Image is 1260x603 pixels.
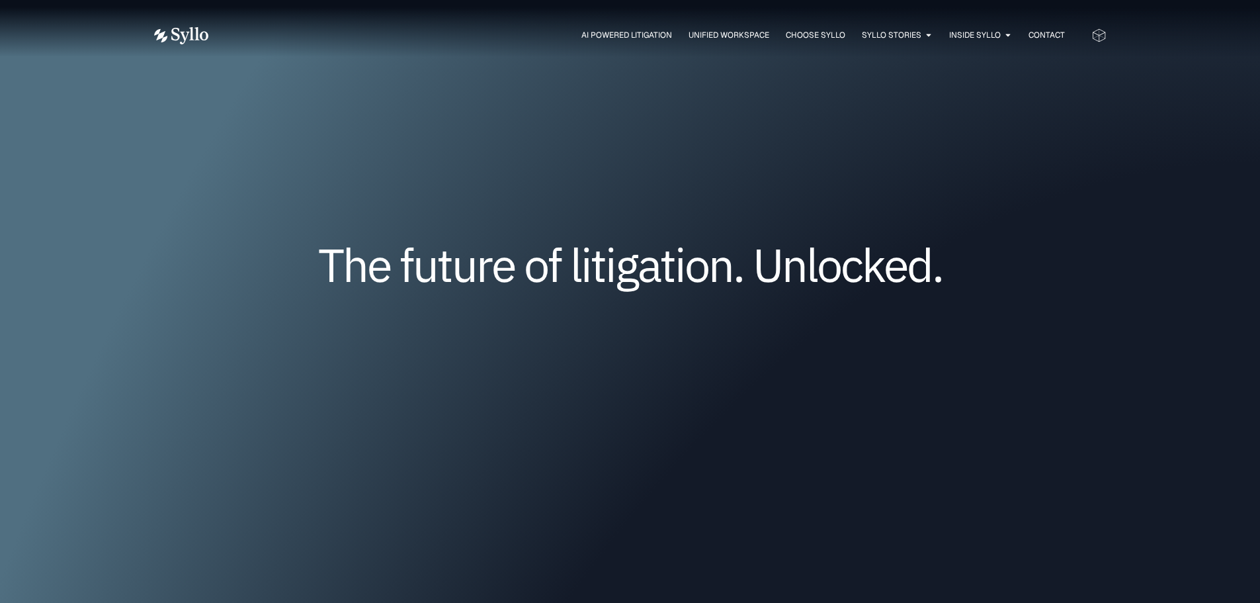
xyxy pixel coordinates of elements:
a: AI Powered Litigation [581,29,672,41]
a: Unified Workspace [689,29,769,41]
a: Choose Syllo [786,29,845,41]
img: Vector [154,27,208,44]
a: Syllo Stories [862,29,921,41]
a: Contact [1029,29,1065,41]
div: Menu Toggle [235,29,1065,42]
a: Inside Syllo [949,29,1001,41]
nav: Menu [235,29,1065,42]
h1: The future of litigation. Unlocked. [233,243,1027,287]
